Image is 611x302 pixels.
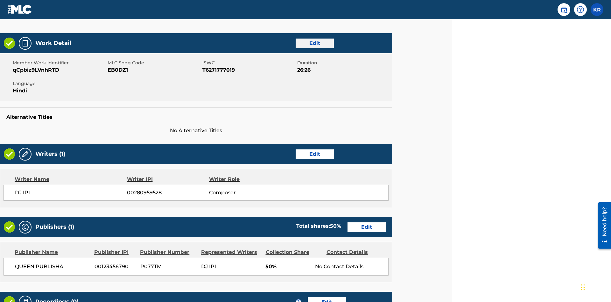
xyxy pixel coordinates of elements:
span: 00280959528 [127,189,209,197]
img: Valid [4,148,15,160]
img: Publishers [21,223,29,231]
a: Public Search [558,3,570,16]
div: Writer IPI [127,176,209,183]
div: Drag [581,278,585,297]
span: T6271777019 [202,66,296,74]
span: MLC Song Code [108,60,201,66]
div: Collection Share [266,248,322,256]
span: P077TM [140,263,196,270]
span: DJ IPI [201,263,216,270]
span: 50 % [330,223,341,229]
span: Duration [297,60,390,66]
div: Contact Details [327,248,383,256]
span: Member Work Identifier [13,60,106,66]
div: Total shares: [296,222,341,230]
div: Help [574,3,587,16]
img: MLC Logo [8,5,32,14]
div: Represented Writers [201,248,261,256]
iframe: Resource Center [593,200,611,252]
span: 26:26 [297,66,390,74]
div: Writer Role [209,176,284,183]
a: Edit [348,222,386,232]
span: ISWC [202,60,296,66]
span: Language [13,80,106,87]
h5: Alternative Titles [6,114,386,120]
span: 50% [265,263,310,270]
h5: Writers (1) [35,150,65,158]
img: help [577,6,584,13]
div: No Contact Details [315,263,388,270]
a: Edit [296,39,334,48]
span: Hindi [13,87,106,95]
span: qCpbiz9LVnhRTD [13,66,106,74]
span: EB0DZ1 [108,66,201,74]
iframe: Chat Widget [579,271,611,302]
span: DJ IPI [15,189,127,197]
a: Edit [296,149,334,159]
img: Work Detail [21,40,29,47]
span: 00123456790 [95,263,136,270]
div: Publisher Name [15,248,89,256]
div: Publisher IPI [94,248,135,256]
img: search [560,6,568,13]
img: Writers [21,150,29,158]
div: Publisher Number [140,248,196,256]
div: User Menu [591,3,603,16]
img: Valid [4,221,15,233]
span: QUEEN PUBLISHA [15,263,90,270]
img: Valid [4,38,15,49]
h5: Publishers (1) [35,223,74,231]
span: Composer [209,189,284,197]
h5: Work Detail [35,40,71,47]
div: Writer Name [15,176,127,183]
